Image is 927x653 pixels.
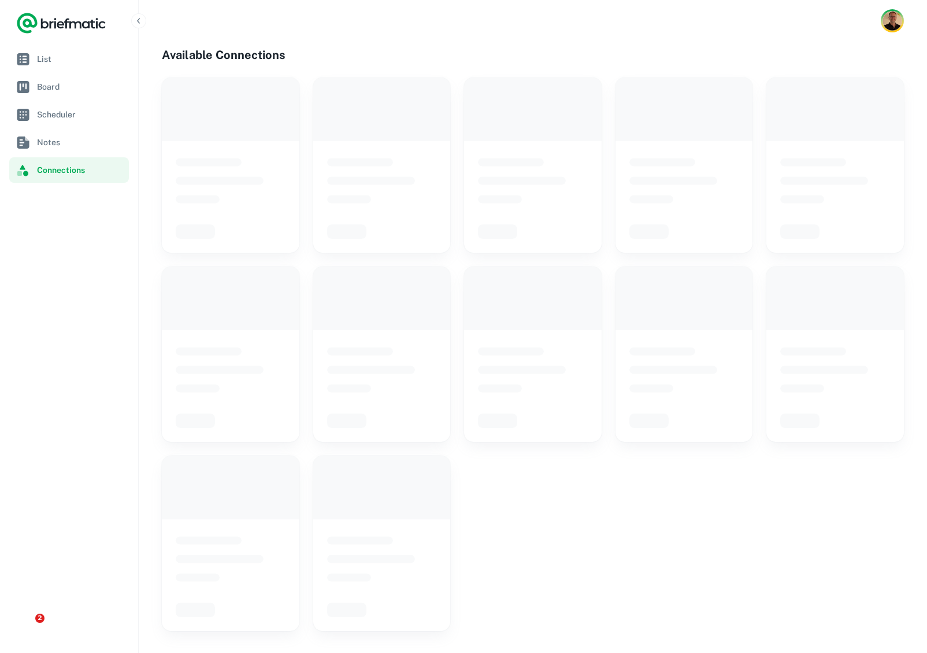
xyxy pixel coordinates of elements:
button: Account button [881,9,904,32]
a: List [9,46,129,72]
a: Scheduler [9,102,129,127]
a: Notes [9,130,129,155]
span: Connections [37,164,124,176]
img: Mauricio Peirone [882,11,902,31]
a: Logo [16,12,106,35]
span: Scheduler [37,108,124,121]
a: Connections [9,157,129,183]
iframe: Intercom live chat [12,614,39,641]
span: 2 [35,614,45,623]
span: Board [37,80,124,93]
span: Notes [37,136,124,149]
h4: Available Connections [162,46,904,64]
span: List [37,53,124,65]
a: Board [9,74,129,99]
